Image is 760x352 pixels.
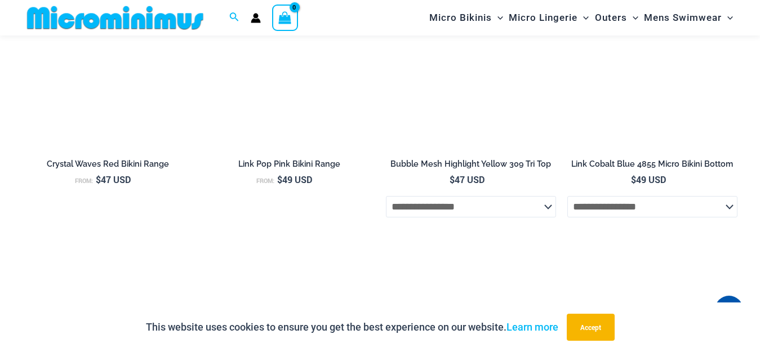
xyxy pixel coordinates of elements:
[627,3,638,32] span: Menu Toggle
[450,173,455,185] span: $
[256,177,274,185] span: From:
[272,5,298,30] a: View Shopping Cart, empty
[567,159,737,170] h2: Link Cobalt Blue 4855 Micro Bikini Bottom
[386,159,556,170] h2: Bubble Mesh Highlight Yellow 309 Tri Top
[23,5,208,30] img: MM SHOP LOGO FLAT
[429,3,492,32] span: Micro Bikinis
[204,159,374,173] a: Link Pop Pink Bikini Range
[644,3,722,32] span: Mens Swimwear
[450,173,485,185] bdi: 47 USD
[75,177,93,185] span: From:
[23,159,193,170] h2: Crystal Waves Red Bikini Range
[722,3,733,32] span: Menu Toggle
[631,173,666,185] bdi: 49 USD
[426,3,506,32] a: Micro BikinisMenu ToggleMenu Toggle
[96,173,131,185] bdi: 47 USD
[506,321,558,333] a: Learn more
[96,173,101,185] span: $
[277,173,282,185] span: $
[386,159,556,173] a: Bubble Mesh Highlight Yellow 309 Tri Top
[492,3,503,32] span: Menu Toggle
[509,3,577,32] span: Micro Lingerie
[204,159,374,170] h2: Link Pop Pink Bikini Range
[229,11,239,25] a: Search icon link
[567,314,615,341] button: Accept
[641,3,736,32] a: Mens SwimwearMenu ToggleMenu Toggle
[577,3,589,32] span: Menu Toggle
[506,3,592,32] a: Micro LingerieMenu ToggleMenu Toggle
[595,3,627,32] span: Outers
[23,159,193,173] a: Crystal Waves Red Bikini Range
[146,319,558,336] p: This website uses cookies to ensure you get the best experience on our website.
[592,3,641,32] a: OutersMenu ToggleMenu Toggle
[277,173,312,185] bdi: 49 USD
[425,2,737,34] nav: Site Navigation
[567,159,737,173] a: Link Cobalt Blue 4855 Micro Bikini Bottom
[631,173,636,185] span: $
[251,13,261,23] a: Account icon link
